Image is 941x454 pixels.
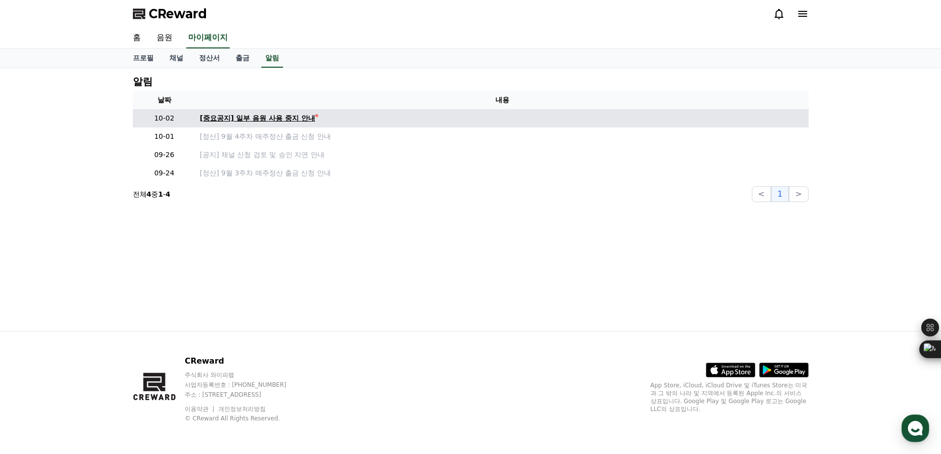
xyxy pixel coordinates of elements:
button: < [752,186,771,202]
a: 마이페이지 [186,28,230,48]
p: 사업자등록번호 : [PHONE_NUMBER] [185,381,305,389]
button: 1 [771,186,789,202]
a: [정산] 9월 4주차 매주정산 출금 신청 안내 [200,131,805,142]
div: [중요공지] 일부 음원 사용 중지 안내 [200,113,315,124]
a: [공지] 채널 신청 검토 및 승인 지연 안내 [200,150,805,160]
th: 날짜 [133,91,196,109]
span: 홈 [31,328,37,336]
p: 10-01 [137,131,192,142]
p: © CReward All Rights Reserved. [185,414,305,422]
p: CReward [185,355,305,367]
span: CReward [149,6,207,22]
a: 출금 [228,49,257,68]
button: > [789,186,808,202]
strong: 4 [147,190,152,198]
a: 음원 [149,28,180,48]
p: 10-02 [137,113,192,124]
a: 개인정보처리방침 [218,406,266,413]
a: 채널 [162,49,191,68]
a: 정산서 [191,49,228,68]
a: 프로필 [125,49,162,68]
strong: 4 [165,190,170,198]
a: 이용약관 [185,406,216,413]
a: 홈 [125,28,149,48]
h4: 알림 [133,76,153,87]
a: [중요공지] 일부 음원 사용 중지 안내 [200,113,805,124]
a: CReward [133,6,207,22]
a: 홈 [3,313,65,338]
p: 09-24 [137,168,192,178]
a: 알림 [261,49,283,68]
p: 주소 : [STREET_ADDRESS] [185,391,305,399]
a: 대화 [65,313,127,338]
p: App Store, iCloud, iCloud Drive 및 iTunes Store는 미국과 그 밖의 나라 및 지역에서 등록된 Apple Inc.의 서비스 상표입니다. Goo... [651,381,809,413]
a: [정산] 9월 3주차 매주정산 출금 신청 안내 [200,168,805,178]
span: 대화 [90,329,102,336]
p: 주식회사 와이피랩 [185,371,305,379]
p: 09-26 [137,150,192,160]
p: 전체 중 - [133,189,170,199]
th: 내용 [196,91,809,109]
a: 설정 [127,313,190,338]
strong: 1 [158,190,163,198]
span: 설정 [153,328,164,336]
